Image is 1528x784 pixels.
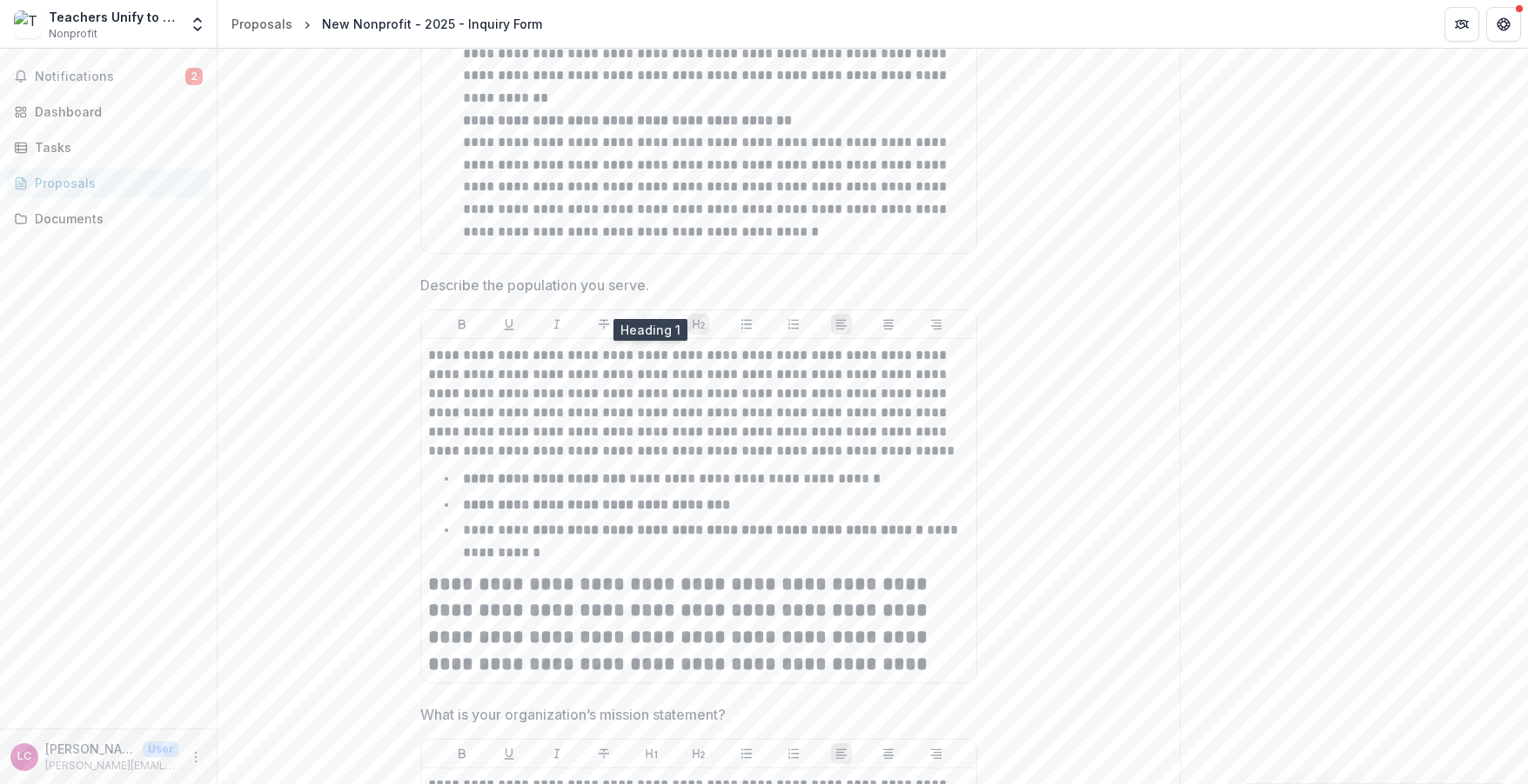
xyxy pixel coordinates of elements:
[45,740,136,758] p: [PERSON_NAME]
[452,743,472,764] button: Bold
[831,743,852,764] button: Align Left
[452,314,472,335] button: Bold
[878,743,899,764] button: Align Center
[225,11,299,37] a: Proposals
[7,97,210,126] a: Dashboard
[7,169,210,197] a: Proposals
[17,751,31,762] div: Lisa Cook
[641,314,662,335] button: Heading 1
[878,314,899,335] button: Align Center
[736,743,757,764] button: Bullet List
[231,15,292,33] div: Proposals
[35,209,196,228] div: Documents
[641,743,662,764] button: Heading 1
[688,314,709,335] button: Heading 2
[499,314,519,335] button: Underline
[14,10,42,38] img: Teachers Unify to End Gun Violence
[7,133,210,162] a: Tasks
[35,138,196,156] div: Tasks
[926,743,947,764] button: Align Right
[736,314,757,335] button: Bullet List
[926,314,947,335] button: Align Right
[420,704,726,725] p: What is your organization’s mission statement?
[499,743,519,764] button: Underline
[143,741,178,757] p: User
[49,8,178,26] div: Teachers Unify to End Gun Violence
[420,275,649,296] p: Describe the population you serve.
[593,743,614,764] button: Strike
[783,314,804,335] button: Ordered List
[7,204,210,233] a: Documents
[546,314,567,335] button: Italicize
[35,70,185,84] span: Notifications
[593,314,614,335] button: Strike
[1444,7,1479,42] button: Partners
[49,26,97,42] span: Nonprofit
[35,103,196,121] div: Dashboard
[185,68,203,85] span: 2
[225,11,549,37] nav: breadcrumb
[7,63,210,90] button: Notifications2
[688,743,709,764] button: Heading 2
[185,747,206,767] button: More
[35,174,196,192] div: Proposals
[45,758,178,774] p: [PERSON_NAME][EMAIL_ADDRESS][DOMAIN_NAME]
[322,15,542,33] div: New Nonprofit - 2025 - Inquiry Form
[1486,7,1521,42] button: Get Help
[546,743,567,764] button: Italicize
[185,7,210,42] button: Open entity switcher
[831,314,852,335] button: Align Left
[783,743,804,764] button: Ordered List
